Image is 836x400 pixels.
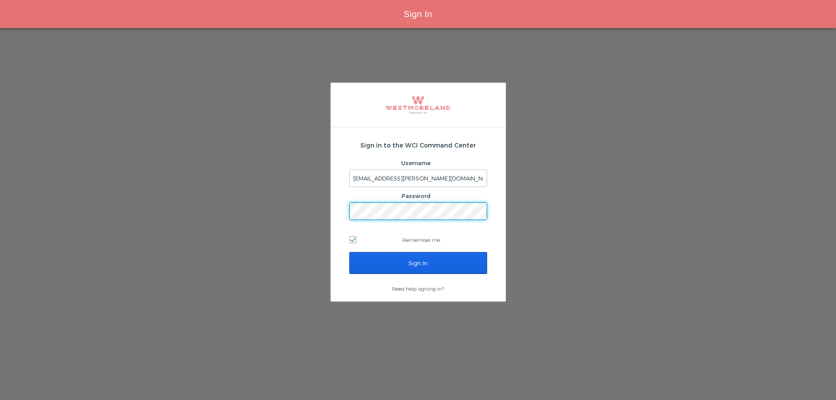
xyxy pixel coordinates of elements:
[349,252,487,274] input: Sign In
[402,192,431,199] label: Password
[392,285,444,292] a: Need help signing in?
[349,141,487,150] h2: Sign in to the WCI Command Center
[404,9,432,19] span: Sign In
[349,233,487,246] label: Remember me
[401,159,431,166] label: Username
